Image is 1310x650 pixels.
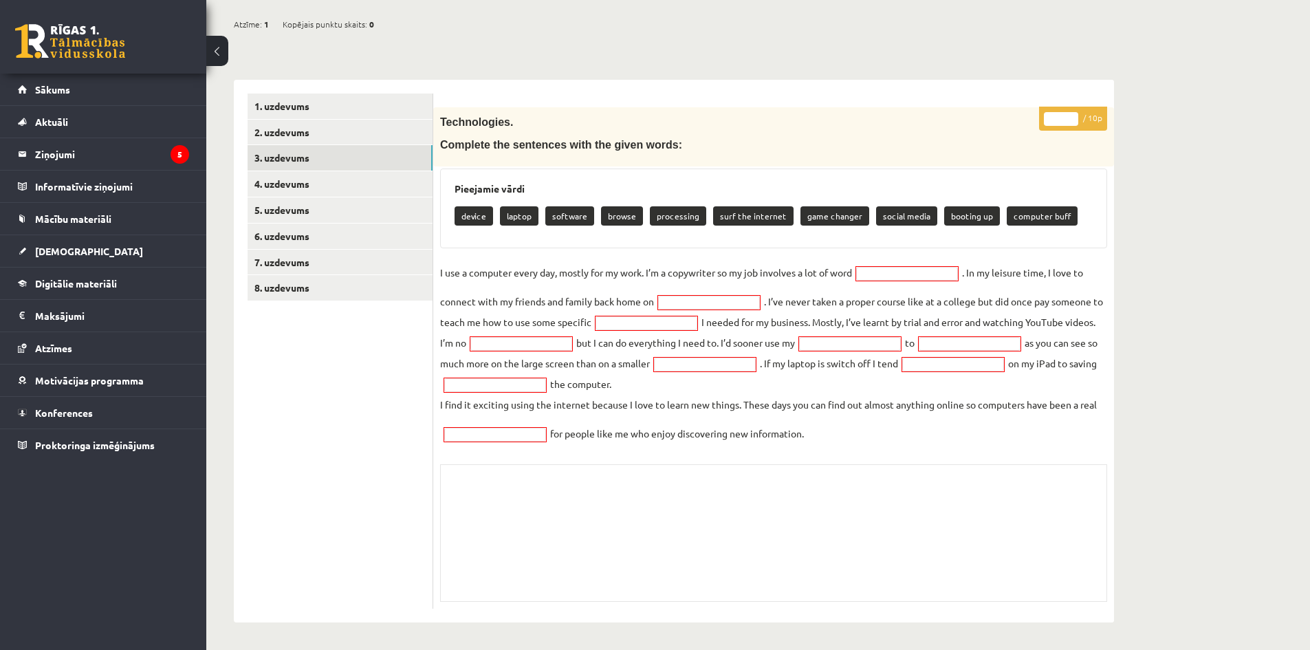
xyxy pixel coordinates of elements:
[440,394,1097,415] p: I find it exciting using the internet because I love to learn new things. These days you can find...
[455,206,493,226] p: device
[369,14,374,34] span: 0
[18,74,189,105] a: Sākums
[18,332,189,364] a: Atzīmes
[248,197,433,223] a: 5. uzdevums
[713,206,794,226] p: surf the internet
[35,300,189,332] legend: Maksājumi
[283,14,367,34] span: Kopējais punktu skaits:
[1007,206,1078,226] p: computer buff
[18,300,189,332] a: Maksājumi
[35,374,144,387] span: Motivācijas programma
[1039,107,1107,131] p: / 10p
[35,116,68,128] span: Aktuāli
[248,145,433,171] a: 3. uzdevums
[650,206,706,226] p: processing
[440,116,513,128] span: Technologies.
[234,14,262,34] span: Atzīme:
[35,171,189,202] legend: Informatīvie ziņojumi
[18,268,189,299] a: Digitālie materiāli
[545,206,594,226] p: software
[248,250,433,275] a: 7. uzdevums
[601,206,643,226] p: browse
[35,277,117,290] span: Digitālie materiāli
[440,139,682,151] span: Complete the sentences with the given words:
[248,94,433,119] a: 1. uzdevums
[455,183,1093,195] h3: Pieejamie vārdi
[18,235,189,267] a: [DEMOGRAPHIC_DATA]
[35,342,72,354] span: Atzīmes
[18,203,189,235] a: Mācību materiāli
[35,439,155,451] span: Proktoringa izmēģinājums
[18,138,189,170] a: Ziņojumi5
[248,224,433,249] a: 6. uzdevums
[18,106,189,138] a: Aktuāli
[18,171,189,202] a: Informatīvie ziņojumi
[264,14,269,34] span: 1
[35,138,189,170] legend: Ziņojumi
[35,407,93,419] span: Konferences
[800,206,869,226] p: game changer
[35,83,70,96] span: Sākums
[248,171,433,197] a: 4. uzdevums
[35,213,111,225] span: Mācību materiāli
[500,206,538,226] p: laptop
[18,429,189,461] a: Proktoringa izmēģinājums
[15,24,125,58] a: Rīgas 1. Tālmācības vidusskola
[18,397,189,429] a: Konferences
[876,206,937,226] p: social media
[248,275,433,301] a: 8. uzdevums
[18,365,189,396] a: Motivācijas programma
[944,206,1000,226] p: booting up
[171,145,189,164] i: 5
[35,245,143,257] span: [DEMOGRAPHIC_DATA]
[440,262,1107,444] fieldset: . In my leisure time, I love to connect with my friends and family back home on . I’ve never take...
[248,120,433,145] a: 2. uzdevums
[440,262,852,283] p: I use a computer every day, mostly for my work. I’m a copywriter so my job involves a lot of word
